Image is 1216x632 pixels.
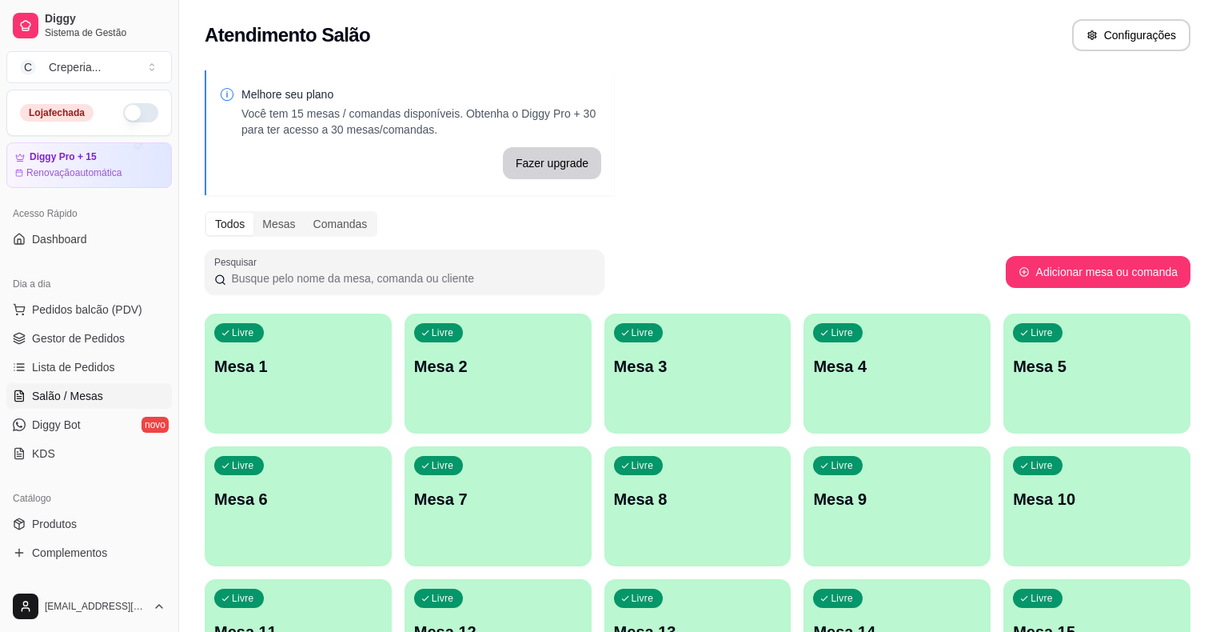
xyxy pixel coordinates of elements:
[241,106,601,138] p: Você tem 15 mesas / comandas disponíveis. Obtenha o Diggy Pro + 30 para ter acesso a 30 mesas/com...
[614,488,782,510] p: Mesa 8
[241,86,601,102] p: Melhore seu plano
[813,488,981,510] p: Mesa 9
[803,446,991,566] button: LivreMesa 9
[432,592,454,605] p: Livre
[632,459,654,472] p: Livre
[405,314,592,434] button: LivreMesa 2
[632,592,654,605] p: Livre
[6,486,172,511] div: Catálogo
[49,59,101,75] div: Creperia ...
[831,592,853,605] p: Livre
[45,600,146,613] span: [EMAIL_ADDRESS][DOMAIN_NAME]
[1013,488,1181,510] p: Mesa 10
[604,314,791,434] button: LivreMesa 3
[414,355,582,378] p: Mesa 2
[6,511,172,537] a: Produtos
[1003,314,1190,434] button: LivreMesa 5
[45,26,165,39] span: Sistema de Gestão
[205,446,392,566] button: LivreMesa 6
[6,383,172,409] a: Salão / Mesas
[32,545,107,561] span: Complementos
[432,326,454,339] p: Livre
[32,516,77,532] span: Produtos
[813,355,981,378] p: Mesa 4
[20,59,36,75] span: C
[6,326,172,351] a: Gestor de Pedidos
[6,540,172,566] a: Complementos
[632,326,654,339] p: Livre
[6,142,172,188] a: Diggy Pro + 15Renovaçãoautomática
[232,459,254,472] p: Livre
[30,151,97,163] article: Diggy Pro + 15
[206,213,253,235] div: Todos
[405,446,592,566] button: LivreMesa 7
[1031,459,1053,472] p: Livre
[414,488,582,510] p: Mesa 7
[32,231,87,247] span: Dashboard
[1031,326,1053,339] p: Livre
[1031,592,1053,605] p: Livre
[45,12,165,26] span: Diggy
[32,359,115,375] span: Lista de Pedidos
[614,355,782,378] p: Mesa 3
[32,302,142,318] span: Pedidos balcão (PDV)
[1006,256,1190,288] button: Adicionar mesa ou comanda
[20,104,94,122] div: Loja fechada
[6,587,172,626] button: [EMAIL_ADDRESS][DOMAIN_NAME]
[6,6,172,45] a: DiggySistema de Gestão
[6,354,172,380] a: Lista de Pedidos
[6,51,172,83] button: Select a team
[604,446,791,566] button: LivreMesa 8
[32,330,125,346] span: Gestor de Pedidos
[831,326,853,339] p: Livre
[6,226,172,252] a: Dashboard
[831,459,853,472] p: Livre
[26,166,122,179] article: Renovação automática
[432,459,454,472] p: Livre
[232,326,254,339] p: Livre
[6,441,172,466] a: KDS
[803,314,991,434] button: LivreMesa 4
[123,103,158,122] button: Alterar Status
[1072,19,1190,51] button: Configurações
[32,446,55,462] span: KDS
[6,412,172,438] a: Diggy Botnovo
[205,314,392,434] button: LivreMesa 1
[305,213,377,235] div: Comandas
[32,417,81,433] span: Diggy Bot
[226,270,595,286] input: Pesquisar
[232,592,254,605] p: Livre
[1003,446,1190,566] button: LivreMesa 10
[32,388,103,404] span: Salão / Mesas
[503,147,601,179] button: Fazer upgrade
[214,488,382,510] p: Mesa 6
[6,297,172,322] button: Pedidos balcão (PDV)
[1013,355,1181,378] p: Mesa 5
[6,271,172,297] div: Dia a dia
[253,213,304,235] div: Mesas
[214,255,262,269] label: Pesquisar
[205,22,370,48] h2: Atendimento Salão
[214,355,382,378] p: Mesa 1
[6,201,172,226] div: Acesso Rápido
